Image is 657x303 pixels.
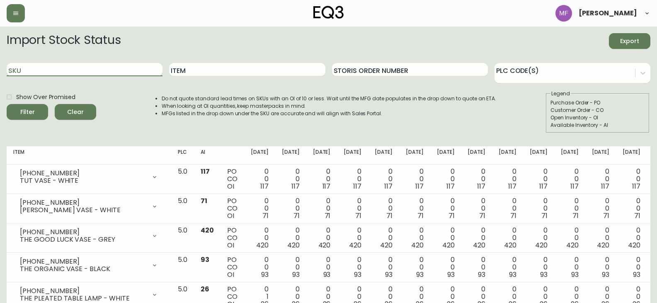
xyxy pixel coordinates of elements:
th: PLC [171,146,194,165]
span: 71 [449,211,455,221]
span: 117 [632,182,640,191]
div: 0 0 [592,168,610,190]
span: Clear [61,107,90,117]
span: 117 [415,182,424,191]
span: OI [227,270,234,279]
li: Do not quote standard lead times on SKUs with an OI of 10 or less. Wait until the MFG date popula... [162,95,497,102]
div: 0 0 [251,256,269,279]
th: [DATE] [554,146,585,165]
span: 117 [508,182,516,191]
img: logo [313,6,344,19]
span: 71 [325,211,331,221]
span: 420 [597,240,609,250]
div: 0 0 [561,227,579,249]
th: Item [7,146,171,165]
div: 0 0 [468,197,485,220]
div: 0 0 [530,227,548,249]
div: 0 0 [437,227,455,249]
div: [PHONE_NUMBER] [20,228,146,236]
th: [DATE] [399,146,430,165]
div: [PHONE_NUMBER][PERSON_NAME] VASE - WHITE [13,197,165,216]
div: 0 0 [375,256,393,279]
div: 0 0 [499,197,516,220]
span: 420 [411,240,424,250]
td: 5.0 [171,253,194,282]
div: 0 0 [623,168,640,190]
div: 0 0 [623,197,640,220]
div: 0 0 [344,227,361,249]
div: 0 0 [344,168,361,190]
span: 93 [354,270,361,279]
div: 0 0 [251,227,269,249]
span: 71 [417,211,424,221]
span: 117 [201,167,210,176]
div: PO CO [227,168,238,190]
div: 0 0 [592,197,610,220]
th: [DATE] [275,146,306,165]
div: [PHONE_NUMBER] [20,258,146,265]
span: 420 [349,240,361,250]
div: 0 0 [344,197,361,220]
span: 71 [262,211,269,221]
div: THE ORGANIC VASE - BLACK [20,265,146,273]
span: 71 [201,196,207,206]
span: 71 [572,211,579,221]
div: 0 0 [406,227,424,249]
div: 0 0 [561,197,579,220]
button: Clear [55,104,96,120]
div: [PERSON_NAME] VASE - WHITE [20,206,146,214]
h2: Import Stock Status [7,33,121,49]
div: 0 0 [375,227,393,249]
th: [DATE] [306,146,337,165]
div: 0 0 [437,168,455,190]
div: 0 0 [406,168,424,190]
span: 420 [628,240,640,250]
div: 0 0 [344,256,361,279]
div: PO CO [227,197,238,220]
span: 71 [386,211,393,221]
li: When looking at OI quantities, keep masterpacks in mind. [162,102,497,110]
th: [DATE] [430,146,461,165]
div: 0 0 [282,197,300,220]
th: [DATE] [523,146,554,165]
div: 0 0 [251,197,269,220]
span: 420 [504,240,516,250]
img: 5fd4d8da6c6af95d0810e1fe9eb9239f [555,5,572,22]
span: 71 [293,211,300,221]
div: 0 0 [282,168,300,190]
span: 117 [260,182,269,191]
legend: Legend [550,90,571,97]
div: 0 0 [530,256,548,279]
span: 117 [477,182,485,191]
span: 420 [442,240,455,250]
th: [DATE] [337,146,368,165]
div: 0 0 [313,168,331,190]
span: 117 [570,182,579,191]
span: 71 [603,211,609,221]
div: 0 0 [437,256,455,279]
span: Export [616,36,644,46]
div: [PHONE_NUMBER]THE ORGANIC VASE - BLACK [13,256,165,274]
div: Customer Order - CO [550,107,645,114]
button: Export [609,33,650,49]
div: 0 0 [592,256,610,279]
span: 420 [201,225,214,235]
th: [DATE] [492,146,523,165]
div: Purchase Order - PO [550,99,645,107]
div: 0 0 [282,227,300,249]
span: 420 [256,240,269,250]
div: [PHONE_NUMBER]THE GOOD LUCK VASE - GREY [13,227,165,245]
span: 26 [201,284,209,294]
span: 420 [380,240,393,250]
div: 0 0 [375,168,393,190]
span: 117 [322,182,331,191]
span: 93 [633,270,640,279]
div: 0 0 [561,168,579,190]
div: Filter [20,107,35,117]
div: TUT VASE - WHITE [20,177,146,184]
div: 0 0 [406,256,424,279]
div: 0 0 [530,168,548,190]
span: OI [227,211,234,221]
span: 71 [355,211,361,221]
div: [PHONE_NUMBER] [20,170,146,177]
